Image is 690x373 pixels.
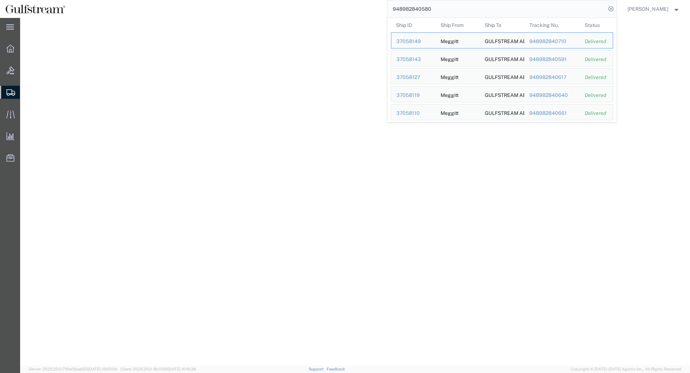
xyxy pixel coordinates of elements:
div: Meggitt [440,104,458,120]
div: 37058127 [396,74,431,81]
span: Client: 2025.20.0-8b113f4 [120,367,196,371]
span: [DATE] 10:16:38 [168,367,196,371]
div: Delivered [585,56,608,63]
div: Delivered [585,109,608,117]
th: Ship From [435,18,480,32]
div: GULFSTREAM AEROSPACE CORP. [485,51,519,66]
input: Search for shipment number, reference number [387,0,606,18]
th: Ship To [480,18,524,32]
div: Delivered [585,38,608,45]
div: GULFSTREAM AEROSPACE CORP. [485,87,519,102]
span: Server: 2025.20.0-710e05ee653 [29,367,117,371]
div: Delivered [585,74,608,81]
div: 948982840591 [529,56,575,63]
th: Tracking Nu. [524,18,580,32]
div: 948982840617 [529,74,575,81]
table: Search Results [391,18,617,122]
div: Delivered [585,92,608,99]
div: GULFSTREAM AEROSPACE CORP. [485,33,519,48]
button: [PERSON_NAME] [627,5,680,13]
div: 37058119 [396,92,431,99]
div: 37058149 [396,38,431,45]
th: Status [580,18,613,32]
div: GULFSTREAM AEROSPACE CORP. [485,104,519,120]
div: 37058143 [396,56,431,63]
div: 948982840710 [529,38,575,45]
div: Meggitt [440,51,458,66]
a: Support [309,367,327,371]
a: Feedback [327,367,345,371]
div: Meggitt [440,33,458,48]
div: 37058110 [396,109,431,117]
div: 948982840661 [529,109,575,117]
th: Ship ID [391,18,436,32]
iframe: FS Legacy Container [20,18,690,365]
img: logo [5,4,66,14]
div: 948982840640 [529,92,575,99]
div: Meggitt [440,87,458,102]
span: Copyright © [DATE]-[DATE] Agistix Inc., All Rights Reserved [571,366,681,372]
span: [DATE] 09:51:04 [88,367,117,371]
div: Meggitt [440,69,458,84]
span: Jene Middleton [627,5,668,13]
div: GULFSTREAM AEROSPACE CORP. [485,69,519,84]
